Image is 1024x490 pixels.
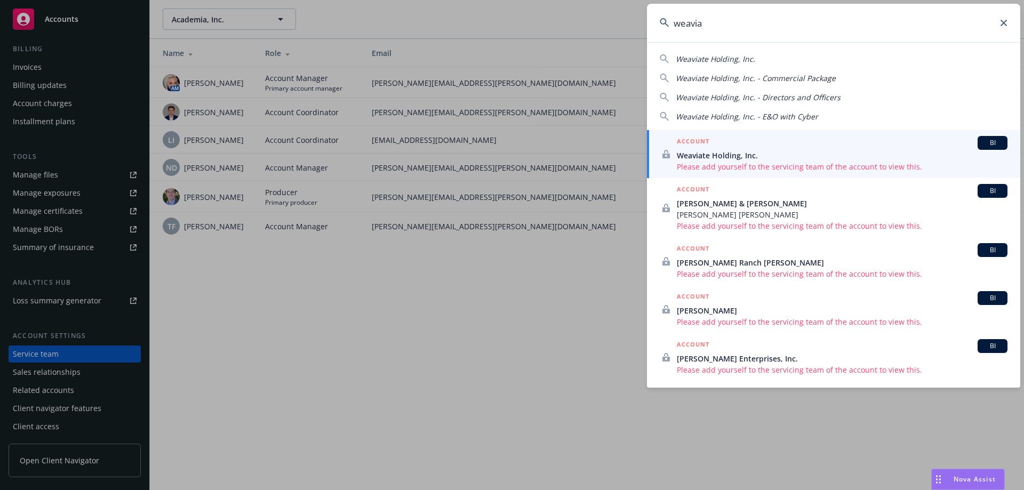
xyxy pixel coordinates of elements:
[677,291,709,304] h5: ACCOUNT
[954,475,996,484] span: Nova Assist
[647,285,1020,333] a: ACCOUNTBI[PERSON_NAME]Please add yourself to the servicing team of the account to view this.
[647,178,1020,237] a: ACCOUNTBI[PERSON_NAME] & [PERSON_NAME][PERSON_NAME] [PERSON_NAME]Please add yourself to the servi...
[677,184,709,197] h5: ACCOUNT
[677,243,709,256] h5: ACCOUNT
[677,305,1007,316] span: [PERSON_NAME]
[677,198,1007,209] span: [PERSON_NAME] & [PERSON_NAME]
[677,257,1007,268] span: [PERSON_NAME] Ranch [PERSON_NAME]
[677,161,1007,172] span: Please add yourself to the servicing team of the account to view this.
[677,353,1007,364] span: [PERSON_NAME] Enterprises, Inc.
[677,339,709,352] h5: ACCOUNT
[982,245,1003,255] span: BI
[677,220,1007,231] span: Please add yourself to the servicing team of the account to view this.
[931,469,1005,490] button: Nova Assist
[677,136,709,149] h5: ACCOUNT
[982,138,1003,148] span: BI
[647,4,1020,42] input: Search...
[676,73,836,83] span: Weaviate Holding, Inc. - Commercial Package
[676,54,755,64] span: Weaviate Holding, Inc.
[647,237,1020,285] a: ACCOUNTBI[PERSON_NAME] Ranch [PERSON_NAME]Please add yourself to the servicing team of the accoun...
[676,92,841,102] span: Weaviate Holding, Inc. - Directors and Officers
[932,469,945,489] div: Drag to move
[677,364,1007,375] span: Please add yourself to the servicing team of the account to view this.
[677,316,1007,327] span: Please add yourself to the servicing team of the account to view this.
[676,111,818,122] span: Weaviate Holding, Inc. - E&O with Cyber
[647,130,1020,178] a: ACCOUNTBIWeaviate Holding, Inc.Please add yourself to the servicing team of the account to view t...
[982,341,1003,351] span: BI
[982,293,1003,303] span: BI
[982,186,1003,196] span: BI
[647,333,1020,381] a: ACCOUNTBI[PERSON_NAME] Enterprises, Inc.Please add yourself to the servicing team of the account ...
[677,209,1007,220] span: [PERSON_NAME] [PERSON_NAME]
[677,268,1007,279] span: Please add yourself to the servicing team of the account to view this.
[677,150,1007,161] span: Weaviate Holding, Inc.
